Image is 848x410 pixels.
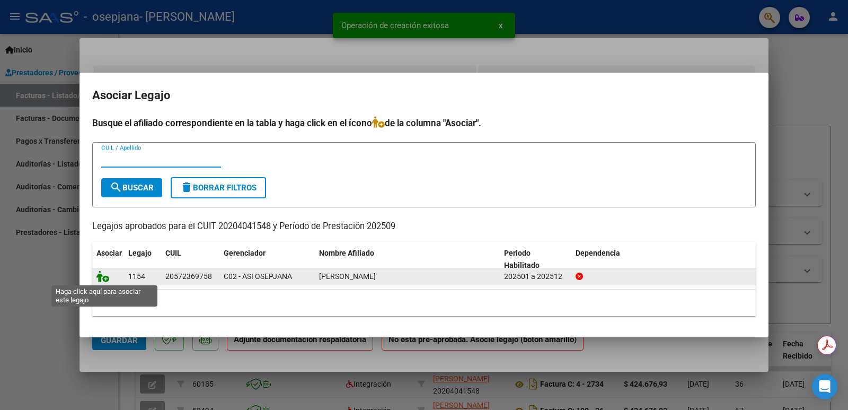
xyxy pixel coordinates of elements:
[319,249,374,257] span: Nombre Afiliado
[576,249,620,257] span: Dependencia
[110,181,122,194] mat-icon: search
[571,242,756,277] datatable-header-cell: Dependencia
[812,374,837,399] div: Open Intercom Messenger
[161,242,219,277] datatable-header-cell: CUIL
[319,272,376,281] span: CARRASCO VALENTINO LIONEL
[101,178,162,197] button: Buscar
[224,249,266,257] span: Gerenciador
[165,271,212,283] div: 20572369758
[224,272,292,281] span: C02 - ASI OSEPJANA
[165,249,181,257] span: CUIL
[92,242,124,277] datatable-header-cell: Asociar
[92,85,756,106] h2: Asociar Legajo
[504,249,540,269] span: Periodo Habilitado
[315,242,500,277] datatable-header-cell: Nombre Afiliado
[500,242,571,277] datatable-header-cell: Periodo Habilitado
[171,177,266,198] button: Borrar Filtros
[504,271,567,283] div: 202501 a 202512
[180,181,193,194] mat-icon: delete
[92,220,756,233] p: Legajos aprobados para el CUIT 20204041548 y Período de Prestación 202509
[124,242,161,277] datatable-header-cell: Legajo
[92,116,756,130] h4: Busque el afiliado correspondiente en la tabla y haga click en el ícono de la columna "Asociar".
[128,249,152,257] span: Legajo
[92,290,756,316] div: 1 registros
[128,272,145,281] span: 1154
[219,242,315,277] datatable-header-cell: Gerenciador
[110,183,154,193] span: Buscar
[96,249,122,257] span: Asociar
[180,183,257,193] span: Borrar Filtros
